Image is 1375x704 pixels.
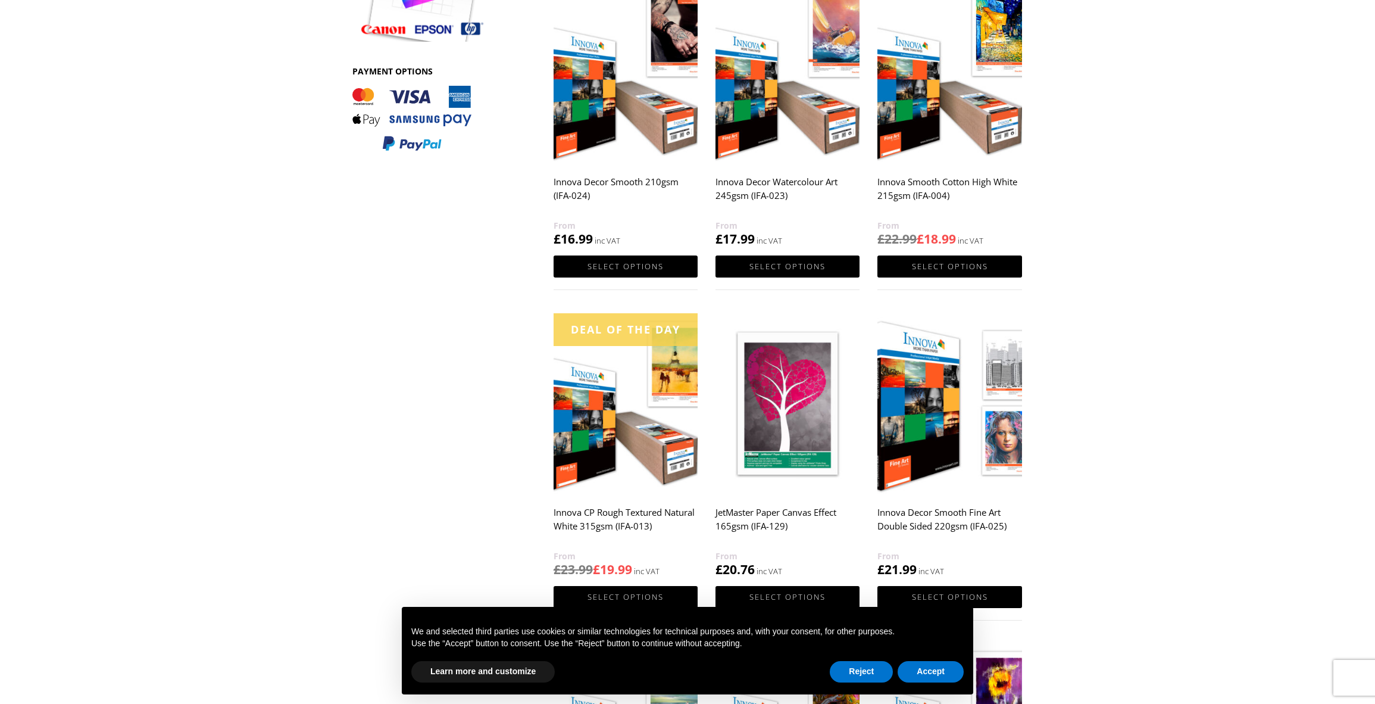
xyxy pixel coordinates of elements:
bdi: 17.99 [715,230,755,247]
h3: PAYMENT OPTIONS [352,66,493,77]
span: £ [593,561,600,578]
button: Learn more and customize [411,661,555,683]
bdi: 18.99 [917,230,956,247]
a: Select options for “Innova Decor Watercolour Art 245gsm (IFA-023)” [715,256,860,278]
div: Deal of the day [554,313,698,346]
a: Select options for “Innova Decor Smooth Fine Art Double Sided 220gsm (IFA-025)” [877,586,1021,608]
a: Select options for “Innova Decor Smooth 210gsm (IFA-024)” [554,256,698,278]
bdi: 23.99 [554,561,593,578]
bdi: 19.99 [593,561,632,578]
img: Innova Decor Smooth Fine Art Double Sided 220gsm (IFA-025) [877,313,1021,494]
a: JetMaster Paper Canvas Effect 165gsm (IFA-129) £20.76 [715,313,860,578]
button: Reject [830,661,893,683]
span: £ [877,561,885,578]
bdi: 21.99 [877,561,917,578]
a: Innova Decor Smooth Fine Art Double Sided 220gsm (IFA-025) £21.99 [877,313,1021,578]
img: PAYMENT OPTIONS [352,86,471,152]
h2: Innova CP Rough Textured Natural White 315gsm (IFA-013) [554,501,698,549]
span: £ [554,561,561,578]
a: Select options for “Innova CP Rough Textured Natural White 315gsm (IFA-013)” [554,586,698,608]
img: Innova CP Rough Textured Natural White 315gsm (IFA-013) [554,313,698,494]
h2: Innova Decor Smooth 210gsm (IFA-024) [554,171,698,219]
bdi: 20.76 [715,561,755,578]
p: Use the “Accept” button to consent. Use the “Reject” button to continue without accepting. [411,638,964,650]
span: £ [917,230,924,247]
a: Select options for “JetMaster Paper Canvas Effect 165gsm (IFA-129)” [715,586,860,608]
img: JetMaster Paper Canvas Effect 165gsm (IFA-129) [715,313,860,494]
span: £ [877,230,885,247]
span: £ [554,230,561,247]
h2: Innova Smooth Cotton High White 215gsm (IFA-004) [877,171,1021,219]
h2: JetMaster Paper Canvas Effect 165gsm (IFA-129) [715,501,860,549]
bdi: 22.99 [877,230,917,247]
h2: Innova Decor Watercolour Art 245gsm (IFA-023) [715,171,860,219]
span: £ [715,230,723,247]
bdi: 16.99 [554,230,593,247]
span: £ [715,561,723,578]
a: Deal of the day Innova CP Rough Textured Natural White 315gsm (IFA-013) £23.99£19.99 [554,313,698,578]
h2: Innova Decor Smooth Fine Art Double Sided 220gsm (IFA-025) [877,501,1021,549]
button: Accept [898,661,964,683]
p: We and selected third parties use cookies or similar technologies for technical purposes and, wit... [411,626,964,638]
a: Select options for “Innova Smooth Cotton High White 215gsm (IFA-004)” [877,256,1021,278]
